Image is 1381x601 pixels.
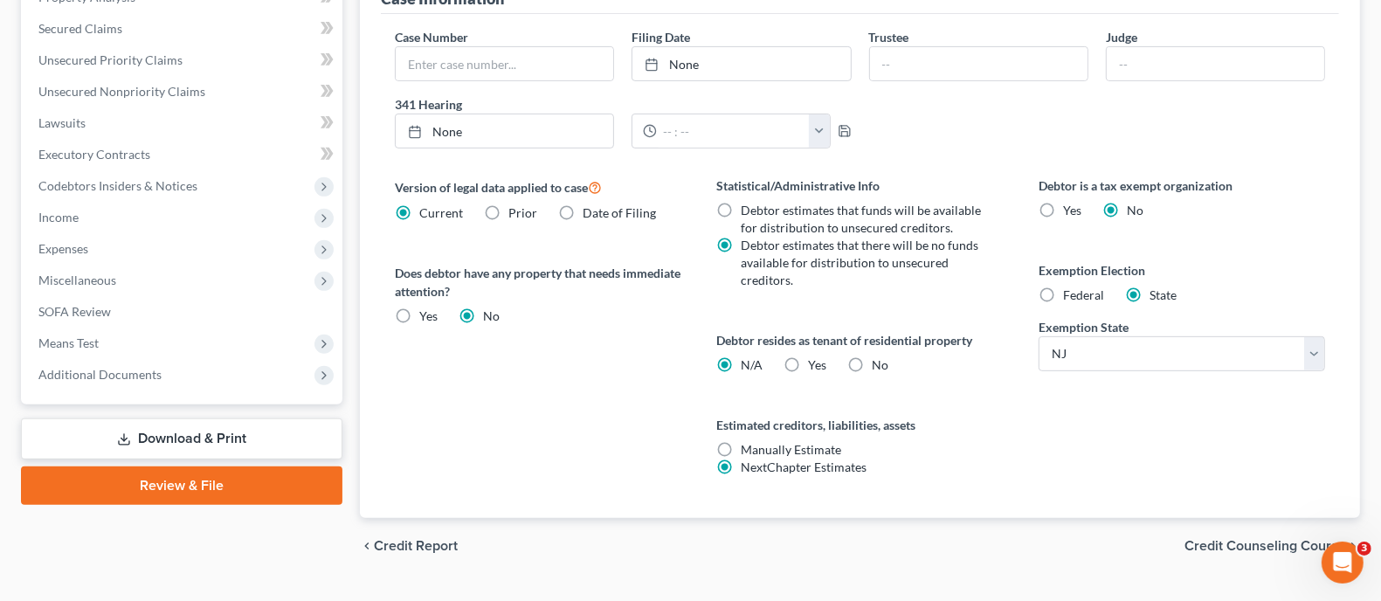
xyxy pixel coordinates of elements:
span: 3 [1357,542,1371,556]
label: Estimated creditors, liabilities, assets [717,416,1004,434]
label: Exemption Election [1039,261,1325,280]
label: Case Number [395,28,468,46]
span: Additional Documents [38,367,162,382]
span: SOFA Review [38,304,111,319]
span: N/A [742,357,763,372]
span: Credit Counseling Course [1184,539,1346,553]
a: Unsecured Nonpriority Claims [24,76,342,107]
iframe: Intercom live chat [1322,542,1364,584]
span: NextChapter Estimates [742,459,867,474]
label: 341 Hearing [386,95,860,114]
input: -- [870,47,1088,80]
label: Debtor resides as tenant of residential property [717,331,1004,349]
span: Unsecured Nonpriority Claims [38,84,205,99]
button: Credit Counseling Course chevron_right [1184,539,1360,553]
a: Unsecured Priority Claims [24,45,342,76]
a: Download & Print [21,418,342,459]
span: Debtor estimates that funds will be available for distribution to unsecured creditors. [742,203,982,235]
label: Statistical/Administrative Info [717,176,1004,195]
i: chevron_left [360,539,374,553]
span: Unsecured Priority Claims [38,52,183,67]
button: chevron_left Credit Report [360,539,458,553]
span: Current [419,205,463,220]
span: Yes [1063,203,1081,218]
input: Enter case number... [396,47,613,80]
span: Executory Contracts [38,147,150,162]
label: Exemption State [1039,318,1129,336]
span: Miscellaneous [38,273,116,287]
span: Debtor estimates that there will be no funds available for distribution to unsecured creditors. [742,238,979,287]
a: SOFA Review [24,296,342,328]
i: chevron_right [1346,539,1360,553]
a: Review & File [21,466,342,505]
label: Trustee [869,28,909,46]
span: State [1150,287,1177,302]
span: Income [38,210,79,225]
span: Means Test [38,335,99,350]
label: Filing Date [632,28,690,46]
span: Credit Report [374,539,458,553]
span: Federal [1063,287,1104,302]
span: No [483,308,500,323]
label: Debtor is a tax exempt organization [1039,176,1325,195]
a: Lawsuits [24,107,342,139]
label: Judge [1106,28,1137,46]
a: None [396,114,613,148]
span: Yes [809,357,827,372]
input: -- [1107,47,1324,80]
span: No [1127,203,1143,218]
a: Secured Claims [24,13,342,45]
input: -- : -- [657,114,810,148]
span: Yes [419,308,438,323]
span: Expenses [38,241,88,256]
a: None [632,47,850,80]
label: Version of legal data applied to case [395,176,681,197]
span: Date of Filing [583,205,656,220]
span: Secured Claims [38,21,122,36]
span: Prior [508,205,537,220]
span: Lawsuits [38,115,86,130]
span: Manually Estimate [742,442,842,457]
a: Executory Contracts [24,139,342,170]
span: No [873,357,889,372]
span: Codebtors Insiders & Notices [38,178,197,193]
label: Does debtor have any property that needs immediate attention? [395,264,681,300]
